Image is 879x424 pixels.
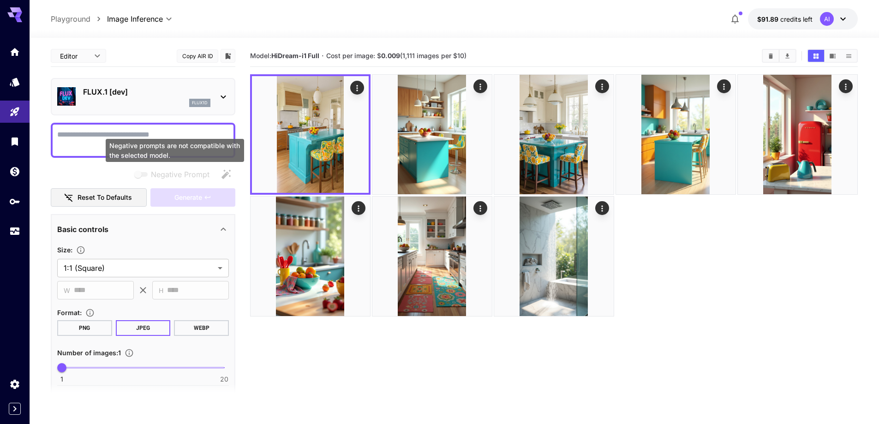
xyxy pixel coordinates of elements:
div: Actions [595,201,609,215]
button: Specify how many images to generate in a single request. Each image generation will be charged se... [121,348,138,358]
b: 0.009 [381,52,400,60]
span: W [64,285,70,296]
p: flux1d [192,100,208,106]
div: Actions [595,79,609,93]
span: Image Inference [107,13,163,24]
img: 2Q== [372,75,492,194]
div: Actions [350,81,364,95]
button: Reset to defaults [51,188,147,207]
a: Playground [51,13,90,24]
img: Z [738,75,857,194]
div: $91.8868 [757,14,813,24]
span: Editor [60,51,89,61]
img: Z [494,197,614,316]
p: FLUX.1 [dev] [83,86,210,97]
div: Library [9,136,20,147]
div: Negative prompts are not compatible with the selected model. [106,139,244,162]
button: Choose the file format for the output image. [82,308,98,317]
div: Actions [473,79,487,93]
div: Models [9,76,20,88]
img: 2Q== [252,76,369,193]
img: Z [251,197,370,316]
button: JPEG [116,320,171,336]
button: Expand sidebar [9,403,21,415]
div: Actions [717,79,731,93]
p: Basic controls [57,224,108,235]
span: Size : [57,246,72,254]
span: 1 [60,375,63,384]
button: Download All [779,50,795,62]
div: Basic controls [57,218,229,240]
img: 9k= [372,197,492,316]
button: Adjust the dimensions of the generated image by specifying its width and height in pixels, or sel... [72,245,89,255]
button: $91.8868AI [748,8,858,30]
div: Actions [352,201,365,215]
div: Actions [473,201,487,215]
span: Format : [57,309,82,317]
div: Usage [9,226,20,237]
div: FLUX.1 [dev]flux1d [57,83,229,111]
span: Number of images : 1 [57,349,121,357]
button: PNG [57,320,112,336]
button: WEBP [174,320,229,336]
div: Actions [839,79,853,93]
button: Copy AIR ID [177,49,218,63]
span: 1:1 (Square) [64,263,214,274]
span: credits left [780,15,813,23]
div: Settings [9,378,20,390]
b: HiDream-i1 Full [271,52,319,60]
span: H [159,285,163,296]
button: Add to library [224,50,232,61]
div: Clear ImagesDownload All [762,49,796,63]
span: Negative Prompt [151,169,209,180]
button: Show images in video view [825,50,841,62]
img: 9k= [616,75,735,194]
div: AI [820,12,834,26]
div: Wallet [9,166,20,177]
img: Z [494,75,614,194]
div: Home [9,46,20,58]
span: Cost per image: $ (1,111 images per $10) [326,52,466,60]
p: · [322,50,324,61]
div: API Keys [9,196,20,207]
div: Playground [9,106,20,118]
span: Negative prompts are not compatible with the selected model. [132,168,217,180]
button: Clear Images [763,50,779,62]
span: $91.89 [757,15,780,23]
button: Show images in list view [841,50,857,62]
nav: breadcrumb [51,13,107,24]
span: 20 [220,375,228,384]
div: Show images in grid viewShow images in video viewShow images in list view [807,49,858,63]
span: Model: [250,52,319,60]
button: Show images in grid view [808,50,824,62]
